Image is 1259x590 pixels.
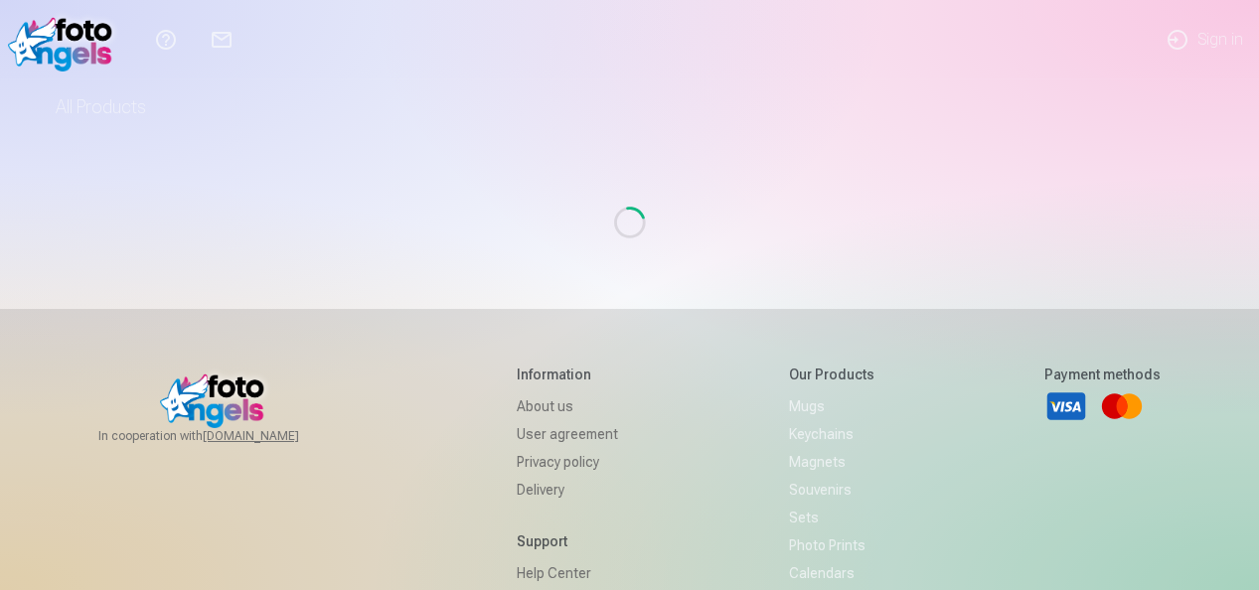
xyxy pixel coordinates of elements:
a: Mugs [789,392,874,420]
h5: Payment methods [1044,365,1161,384]
a: Magnets [789,448,874,476]
h5: Support [517,531,618,551]
span: In cooperation with [98,428,347,444]
a: Help Center [517,559,618,587]
a: Souvenirs [789,476,874,504]
a: [DOMAIN_NAME] [203,428,347,444]
a: Photo prints [789,531,874,559]
a: Calendars [789,559,874,587]
a: Privacy policy [517,448,618,476]
a: Visa [1044,384,1088,428]
a: About us [517,392,618,420]
a: Sets [789,504,874,531]
h5: Information [517,365,618,384]
h5: Our products [789,365,874,384]
a: Keychains [789,420,874,448]
a: User agreement [517,420,618,448]
a: Delivery [517,476,618,504]
a: Mastercard [1100,384,1144,428]
img: /v1 [8,8,122,72]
